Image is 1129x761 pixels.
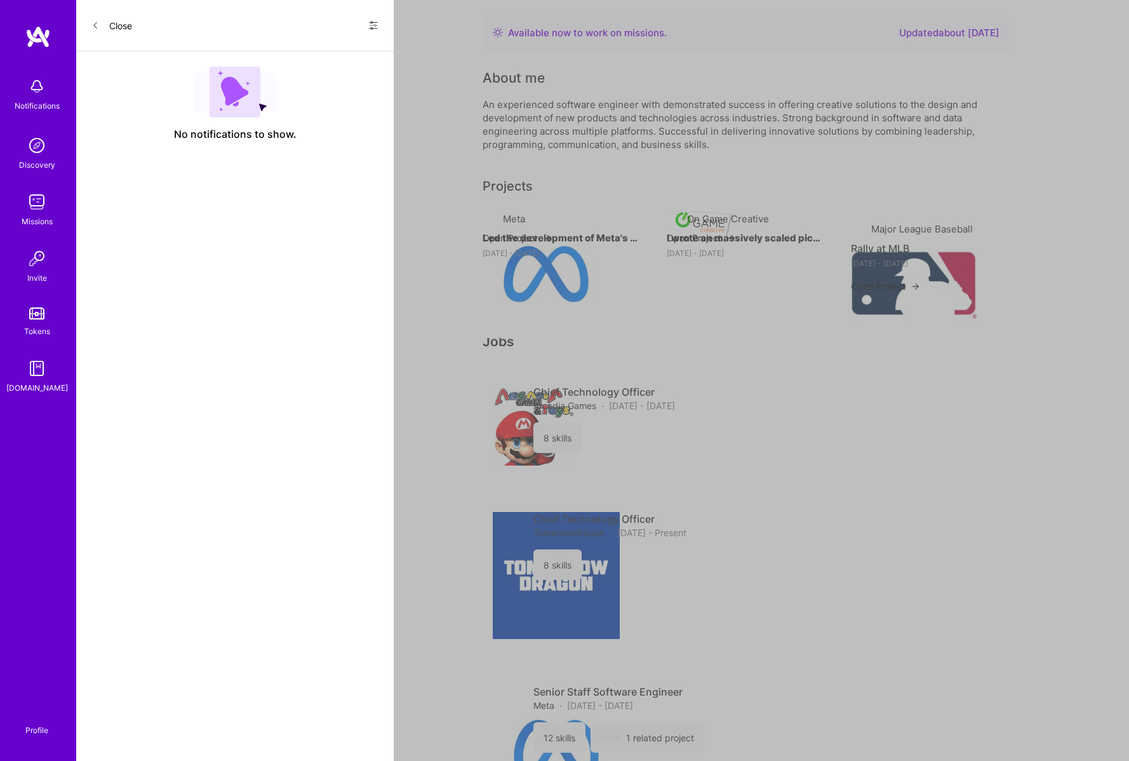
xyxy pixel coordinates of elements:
img: empty [193,67,277,118]
img: tokens [29,307,44,320]
div: Discovery [19,158,55,172]
button: Close [91,15,132,36]
div: Missions [22,215,53,228]
img: logo [25,25,51,48]
span: No notifications to show. [174,128,297,141]
img: teamwork [24,189,50,215]
div: [DOMAIN_NAME] [6,381,68,394]
img: Invite [24,246,50,271]
img: bell [24,74,50,99]
div: Notifications [15,99,60,112]
div: Tokens [24,325,50,338]
div: Profile [25,724,48,736]
img: guide book [24,356,50,381]
div: Invite [27,271,47,285]
img: discovery [24,133,50,158]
